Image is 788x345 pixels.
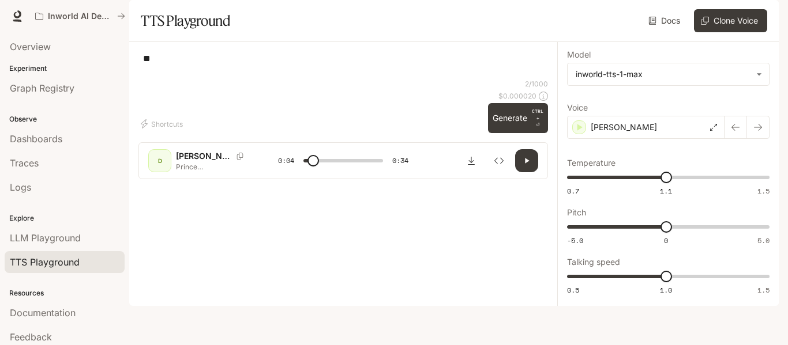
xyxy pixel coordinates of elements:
button: Clone Voice [694,9,767,32]
div: D [151,151,169,170]
span: 0:34 [392,155,408,166]
p: ⏎ [532,108,543,128]
p: 2 / 1000 [525,79,548,89]
span: 0.5 [567,285,579,295]
p: Model [567,51,591,59]
p: Prince [PERSON_NAME] seventh birthday on [DEMOGRAPHIC_DATA], was marked by his first official pub... [176,162,250,172]
button: All workspaces [30,5,130,28]
p: Talking speed [567,258,620,266]
p: Voice [567,104,588,112]
span: 5.0 [757,236,770,245]
button: Shortcuts [138,115,187,133]
button: GenerateCTRL +⏎ [488,103,548,133]
span: -5.0 [567,236,583,245]
button: Download audio [460,149,483,172]
span: 0:04 [278,155,294,166]
span: 1.0 [660,285,672,295]
p: [PERSON_NAME] [591,122,657,133]
a: Docs [646,9,685,32]
span: 0.7 [567,186,579,196]
p: $ 0.000020 [498,91,536,101]
div: inworld-tts-1-max [568,63,769,85]
span: 1.1 [660,186,672,196]
p: CTRL + [532,108,543,122]
p: [PERSON_NAME] [176,150,232,162]
p: Temperature [567,159,616,167]
button: Copy Voice ID [232,153,248,160]
button: Inspect [487,149,511,172]
p: Pitch [567,208,586,217]
h1: TTS Playground [141,9,230,32]
p: Inworld AI Demos [48,12,112,21]
div: inworld-tts-1-max [576,69,751,80]
span: 1.5 [757,186,770,196]
span: 0 [664,236,668,245]
span: 1.5 [757,285,770,295]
